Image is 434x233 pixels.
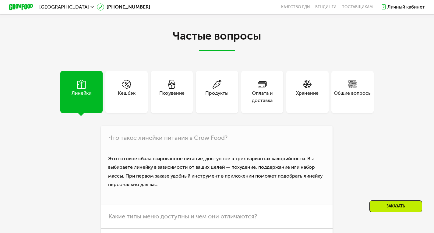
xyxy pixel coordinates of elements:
span: Какие типы меню доступны и чем они отличаются? [108,213,257,220]
div: Заказать [369,200,422,212]
div: Общие вопросы [334,90,372,104]
div: Продукты [205,90,228,104]
div: поставщикам [341,5,373,9]
div: Личный кабинет [387,3,425,11]
span: [GEOGRAPHIC_DATA] [39,5,89,9]
div: Похудение [159,90,185,104]
div: Хранение [296,90,319,104]
div: Оплата и доставка [241,90,284,104]
h2: Частые вопросы [48,30,386,51]
a: Качество еды [281,5,310,9]
span: Что такое линейки питания в Grow Food? [108,134,228,141]
a: [PHONE_NUMBER] [97,3,150,11]
p: Это готовое сбалансированное питание, доступное в трех вариантах калорийности. Вы выбираете линей... [101,150,333,204]
a: Вендинги [315,5,337,9]
div: Кешбэк [118,90,136,104]
div: Линейки [72,90,91,104]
